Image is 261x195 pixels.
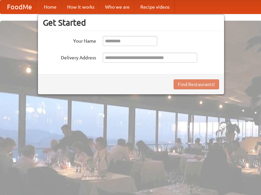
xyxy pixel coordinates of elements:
[100,0,135,14] a: Who we are
[135,0,175,14] a: Recipe videos
[43,18,219,28] h3: Get Started
[43,53,96,61] label: Delivery Address
[174,79,219,89] button: Find Restaurants!
[39,0,62,14] a: Home
[62,0,100,14] a: How it works
[0,0,39,14] a: FoodMe
[43,36,96,44] label: Your Name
